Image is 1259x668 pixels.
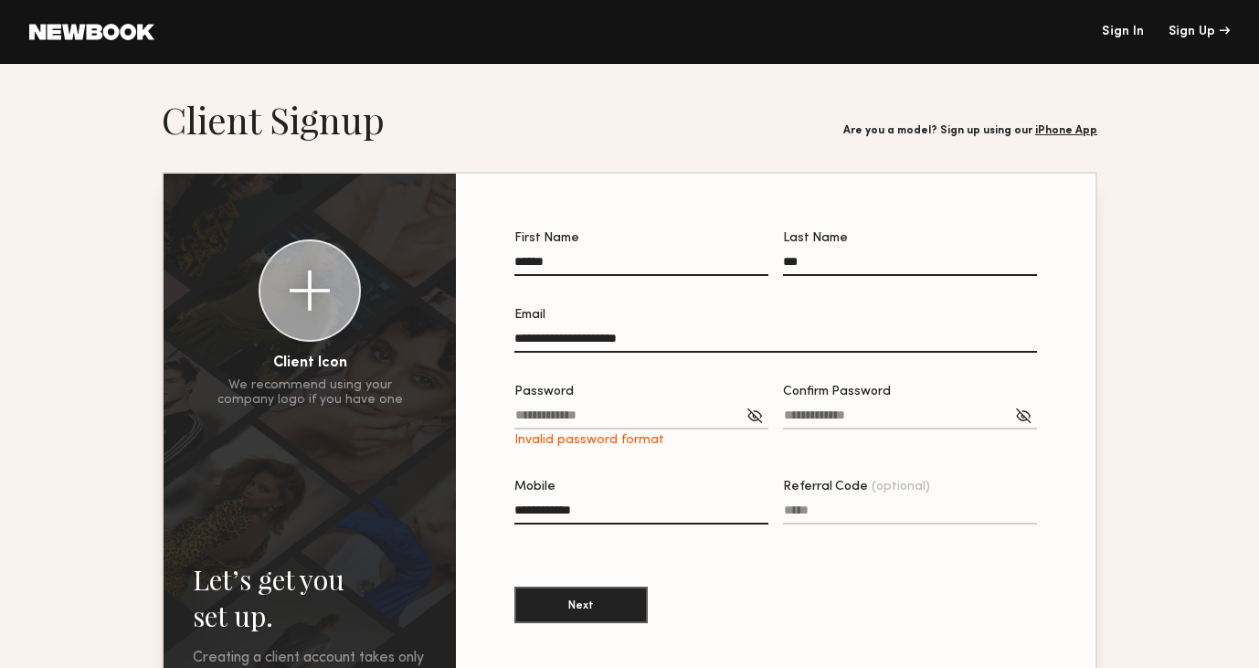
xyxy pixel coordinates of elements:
[783,504,1037,525] input: Referral Code(optional)
[514,332,1037,353] input: Email
[514,587,648,623] button: Next
[217,378,403,408] div: We recommend using your company logo if you have one
[783,481,1037,493] div: Referral Code
[514,309,1037,322] div: Email
[514,504,768,525] input: Mobile
[843,125,1097,137] div: Are you a model? Sign up using our
[514,232,768,245] div: First Name
[783,408,1037,429] input: Confirm Password
[1035,125,1097,136] a: iPhone App
[1169,26,1230,38] div: Sign Up
[872,481,930,493] span: (optional)
[783,386,1037,398] div: Confirm Password
[514,408,768,429] input: PasswordInvalid password format
[273,356,347,371] div: Client Icon
[783,232,1037,245] div: Last Name
[514,433,768,448] div: Invalid password format
[1102,26,1144,38] a: Sign In
[193,561,427,634] h2: Let’s get you set up.
[162,97,385,143] h1: Client Signup
[783,255,1037,276] input: Last Name
[514,255,768,276] input: First Name
[514,481,768,493] div: Mobile
[514,386,768,398] div: Password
